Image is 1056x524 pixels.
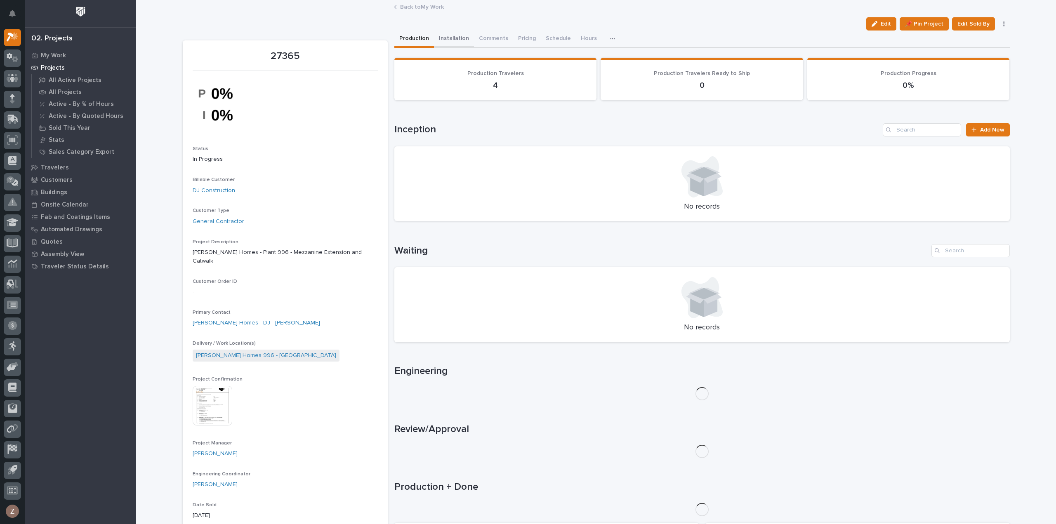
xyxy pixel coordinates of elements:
p: - [193,288,378,296]
a: My Work [25,49,136,61]
p: Stats [49,136,64,144]
button: 📌 Pin Project [900,17,949,31]
button: Production [394,31,434,48]
button: Notifications [4,5,21,22]
span: Date Sold [193,503,217,508]
p: Onsite Calendar [41,201,89,209]
p: Fab and Coatings Items [41,214,110,221]
button: users-avatar [4,503,21,520]
a: Traveler Status Details [25,260,136,273]
span: Production Travelers [467,70,524,76]
p: Assembly View [41,251,84,258]
span: Production Travelers Ready to Ship [654,70,750,76]
p: Sales Category Export [49,148,114,156]
p: No records [404,202,1000,211]
a: Quotes [25,235,136,248]
a: Buildings [25,186,136,198]
p: Traveler Status Details [41,263,109,270]
p: No records [404,323,1000,332]
a: Automated Drawings [25,223,136,235]
span: Project Confirmation [193,377,243,382]
h1: Review/Approval [394,423,1010,435]
p: Sold This Year [49,125,90,132]
h1: Production + Done [394,481,1010,493]
p: All Projects [49,89,82,96]
span: Engineering Coordinator [193,472,250,477]
p: Active - By Quoted Hours [49,113,123,120]
span: Edit Sold By [957,19,990,29]
span: Delivery / Work Location(s) [193,341,256,346]
p: [DATE] [193,511,378,520]
p: Projects [41,64,65,72]
a: [PERSON_NAME] Homes - DJ - [PERSON_NAME] [193,319,320,327]
input: Search [883,123,961,136]
p: In Progress [193,155,378,164]
p: 27365 [193,50,378,62]
button: Edit Sold By [952,17,995,31]
a: Active - By Quoted Hours [32,110,136,122]
a: Assembly View [25,248,136,260]
a: Sales Category Export [32,146,136,157]
p: 4 [404,80,587,90]
p: Buildings [41,189,67,196]
h1: Inception [394,124,880,136]
span: 📌 Pin Project [905,19,943,29]
a: All Active Projects [32,74,136,86]
p: My Work [41,52,66,59]
p: 0 [610,80,793,90]
p: Travelers [41,164,69,172]
span: Edit [881,20,891,28]
a: Active - By % of Hours [32,98,136,110]
img: Workspace Logo [73,4,88,19]
div: Notifications [10,10,21,23]
p: Automated Drawings [41,226,102,233]
a: Projects [25,61,136,74]
p: 0% [817,80,1000,90]
a: [PERSON_NAME] Homes 996 - [GEOGRAPHIC_DATA] [196,351,336,360]
a: [PERSON_NAME] [193,480,238,489]
a: Travelers [25,161,136,174]
a: Sold This Year [32,122,136,134]
button: Hours [576,31,602,48]
a: Back toMy Work [400,2,444,11]
h1: Engineering [394,365,1010,377]
span: Customer Type [193,208,229,213]
div: 02. Projects [31,34,73,43]
p: Quotes [41,238,63,246]
span: Project Description [193,240,238,244]
a: [PERSON_NAME] [193,449,238,458]
button: Comments [474,31,513,48]
span: Status [193,146,208,151]
h1: Waiting [394,245,928,257]
button: Edit [866,17,896,31]
a: Fab and Coatings Items [25,211,136,223]
span: Customer Order ID [193,279,237,284]
p: [PERSON_NAME] Homes - Plant 996 - Mezzanine Extension and Catwalk [193,248,378,266]
span: Primary Contact [193,310,231,315]
span: Project Manager [193,441,232,446]
button: Installation [434,31,474,48]
a: General Contractor [193,217,244,226]
input: Search [931,244,1010,257]
button: Pricing [513,31,541,48]
a: All Projects [32,86,136,98]
span: Add New [980,127,1004,133]
a: DJ Construction [193,186,235,195]
span: Billable Customer [193,177,235,182]
a: Add New [966,123,1009,136]
a: Customers [25,174,136,186]
a: Onsite Calendar [25,198,136,211]
button: Schedule [541,31,576,48]
span: Production Progress [881,70,936,76]
img: IO-iOvwUnzRBT2kNK6w1qXsuZlYRSTtuR23h-J5KQL8 [193,76,255,133]
p: All Active Projects [49,77,101,84]
a: Stats [32,134,136,146]
p: Customers [41,176,73,184]
p: Active - By % of Hours [49,101,114,108]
